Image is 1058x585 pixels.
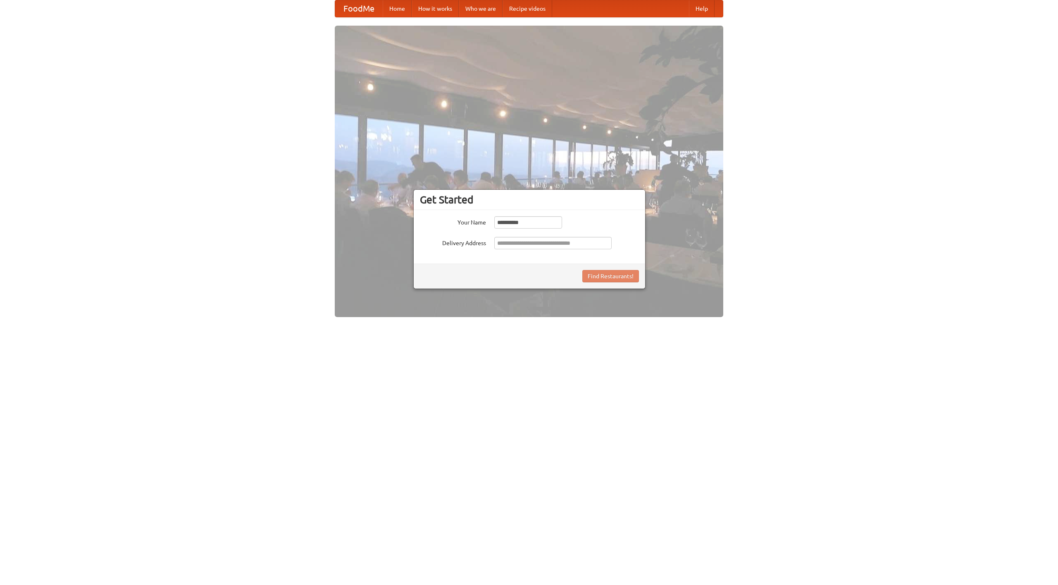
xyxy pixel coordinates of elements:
a: Help [689,0,715,17]
label: Delivery Address [420,237,486,247]
label: Your Name [420,216,486,227]
button: Find Restaurants! [582,270,639,282]
a: FoodMe [335,0,383,17]
a: Who we are [459,0,503,17]
h3: Get Started [420,193,639,206]
a: Recipe videos [503,0,552,17]
a: Home [383,0,412,17]
a: How it works [412,0,459,17]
